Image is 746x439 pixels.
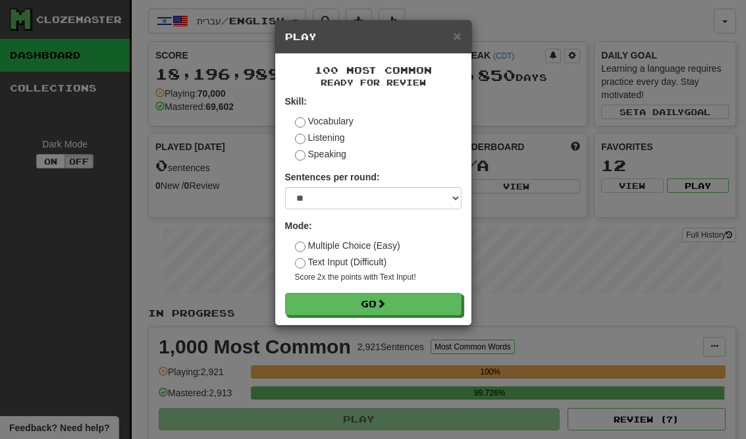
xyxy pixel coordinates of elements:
[285,77,462,88] small: Ready for Review
[285,96,307,107] strong: Skill:
[295,134,306,144] input: Listening
[295,255,387,269] label: Text Input (Difficult)
[295,117,306,128] input: Vocabulary
[453,28,461,43] span: ×
[295,272,462,283] small: Score 2x the points with Text Input !
[295,147,346,161] label: Speaking
[285,220,312,231] strong: Mode:
[295,115,354,128] label: Vocabulary
[295,239,400,252] label: Multiple Choice (Easy)
[295,258,306,269] input: Text Input (Difficult)
[453,29,461,43] button: Close
[285,170,380,184] label: Sentences per round:
[285,293,462,315] button: Go
[285,30,462,43] h5: Play
[295,150,306,161] input: Speaking
[295,242,306,252] input: Multiple Choice (Easy)
[295,131,345,144] label: Listening
[315,65,432,76] span: 100 Most Common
